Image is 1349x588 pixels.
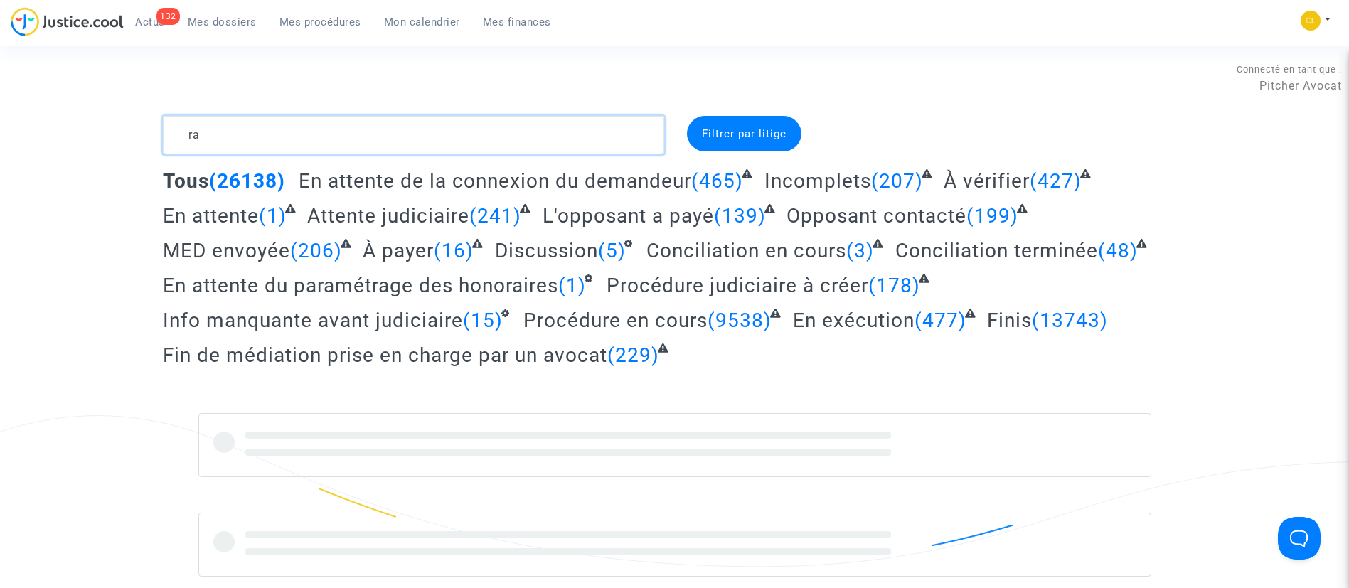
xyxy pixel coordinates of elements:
span: Info manquante avant judiciaire [163,309,463,332]
span: (1) [558,274,586,297]
span: (15) [463,309,503,332]
span: (48) [1098,239,1138,262]
span: Discussion [495,239,598,262]
span: Incomplets [764,169,871,193]
span: En exécution [793,309,915,332]
span: (199) [966,204,1018,228]
span: (3) [846,239,874,262]
span: (13743) [1032,309,1108,332]
span: Fin de médiation prise en charge par un avocat [163,343,607,367]
span: En attente de la connexion du demandeur [299,169,691,193]
span: (241) [469,204,521,228]
span: L'opposant a payé [543,204,714,228]
span: Actus [135,16,165,28]
span: (178) [868,274,920,297]
img: 6fca9af68d76bfc0a5525c74dfee314f [1301,11,1321,31]
span: Attente judiciaire [307,204,469,228]
span: Finis [987,309,1032,332]
iframe: Help Scout Beacon - Open [1278,517,1321,560]
div: 132 [156,8,180,25]
span: Procédure en cours [523,309,708,332]
span: (9538) [708,309,772,332]
span: (465) [691,169,743,193]
span: (427) [1030,169,1082,193]
span: Filtrer par litige [702,127,787,140]
span: À vérifier [944,169,1030,193]
span: Conciliation en cours [646,239,846,262]
span: (477) [915,309,966,332]
span: Procédure judiciaire à créer [607,274,868,297]
span: Mon calendrier [384,16,460,28]
span: (16) [434,239,474,262]
span: À payer [363,239,434,262]
span: (229) [607,343,659,367]
span: En attente [163,204,259,228]
span: Mes procédures [279,16,361,28]
span: (139) [714,204,766,228]
span: Mes finances [483,16,551,28]
span: Conciliation terminée [895,239,1098,262]
a: Mon calendrier [373,11,471,33]
a: Mes finances [471,11,562,33]
img: jc-logo.svg [11,7,124,36]
a: Mes dossiers [176,11,268,33]
span: (1) [259,204,287,228]
span: (207) [871,169,923,193]
a: Mes procédures [268,11,373,33]
span: Connecté en tant que : [1237,64,1342,75]
a: 132Actus [124,11,176,33]
span: (26138) [209,169,285,193]
span: Opposant contacté [787,204,966,228]
span: Tous [163,169,209,193]
span: Mes dossiers [188,16,257,28]
span: En attente du paramétrage des honoraires [163,274,558,297]
span: (206) [290,239,342,262]
span: (5) [598,239,626,262]
span: MED envoyée [163,239,290,262]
